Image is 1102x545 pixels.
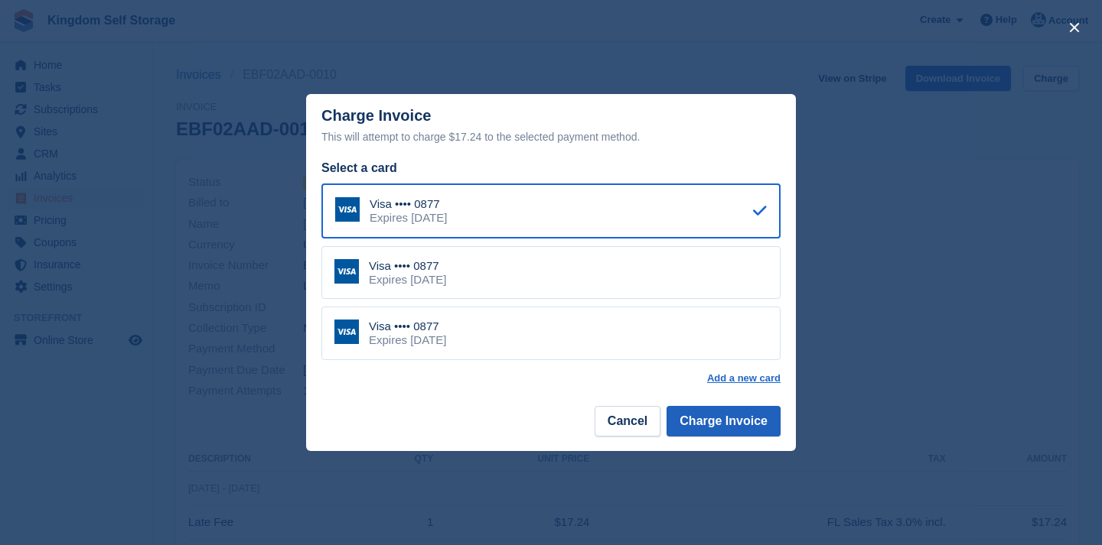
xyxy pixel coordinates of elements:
[321,107,781,146] div: Charge Invoice
[369,259,446,273] div: Visa •••• 0877
[321,159,781,177] div: Select a card
[334,259,359,284] img: Visa Logo
[335,197,360,222] img: Visa Logo
[1062,15,1087,40] button: close
[370,211,447,225] div: Expires [DATE]
[369,273,446,287] div: Expires [DATE]
[321,128,781,146] div: This will attempt to charge $17.24 to the selected payment method.
[369,320,446,333] div: Visa •••• 0877
[369,333,446,347] div: Expires [DATE]
[595,406,660,436] button: Cancel
[370,197,447,211] div: Visa •••• 0877
[334,320,359,344] img: Visa Logo
[707,372,781,384] a: Add a new card
[667,406,781,436] button: Charge Invoice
